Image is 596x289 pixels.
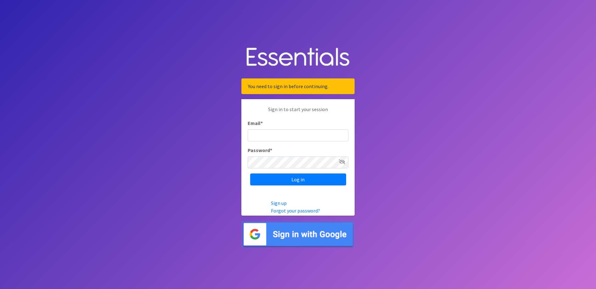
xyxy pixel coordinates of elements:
abbr: required [270,147,272,153]
div: You need to sign in before continuing. [241,78,355,94]
img: Sign in with Google [241,221,355,248]
img: Human Essentials [241,41,355,74]
label: Password [248,146,272,154]
a: Forgot your password? [271,207,320,214]
abbr: required [261,120,263,126]
a: Sign up [271,200,287,206]
p: Sign in to start your session [248,105,348,119]
label: Email [248,119,263,127]
input: Log in [250,173,346,185]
